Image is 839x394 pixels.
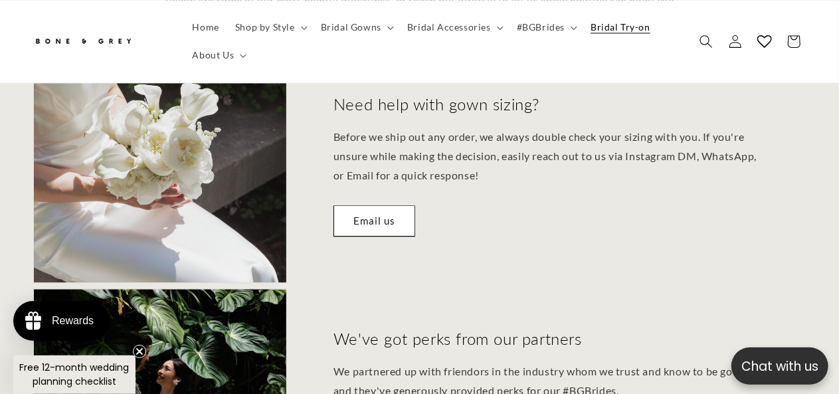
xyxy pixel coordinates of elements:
summary: Bridal Accessories [399,13,509,41]
span: #BGBrides [517,21,565,33]
summary: #BGBrides [509,13,583,41]
span: About Us [193,49,234,61]
p: Before we ship out any order, we always double check your sizing with you. If you're unsure while... [333,128,759,185]
a: Email us [333,205,415,237]
button: Open chatbox [731,347,828,385]
h2: We've got perks from our partners [333,328,582,349]
summary: Search [692,27,721,56]
span: Shop by Style [235,21,295,33]
img: Bone and Grey Bridal [33,31,133,52]
div: Free 12-month wedding planning checklistClose teaser [13,355,136,394]
summary: About Us [185,41,252,69]
a: Bone and Grey Bridal [29,25,171,57]
h2: Need help with gown sizing? [333,94,539,114]
button: Close teaser [133,345,146,358]
span: Bridal Accessories [407,21,491,33]
span: Free 12-month wedding planning checklist [20,361,130,388]
span: Bridal Gowns [321,21,381,33]
a: Bridal Try-on [583,13,658,41]
summary: Shop by Style [227,13,313,41]
div: Rewards [52,315,94,327]
summary: Bridal Gowns [313,13,399,41]
a: Home [185,13,227,41]
span: Home [193,21,219,33]
img: Ask us about gown sizing | Bone and Grey Bridal [34,54,286,282]
p: Chat with us [731,357,828,376]
span: Bridal Try-on [591,21,650,33]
